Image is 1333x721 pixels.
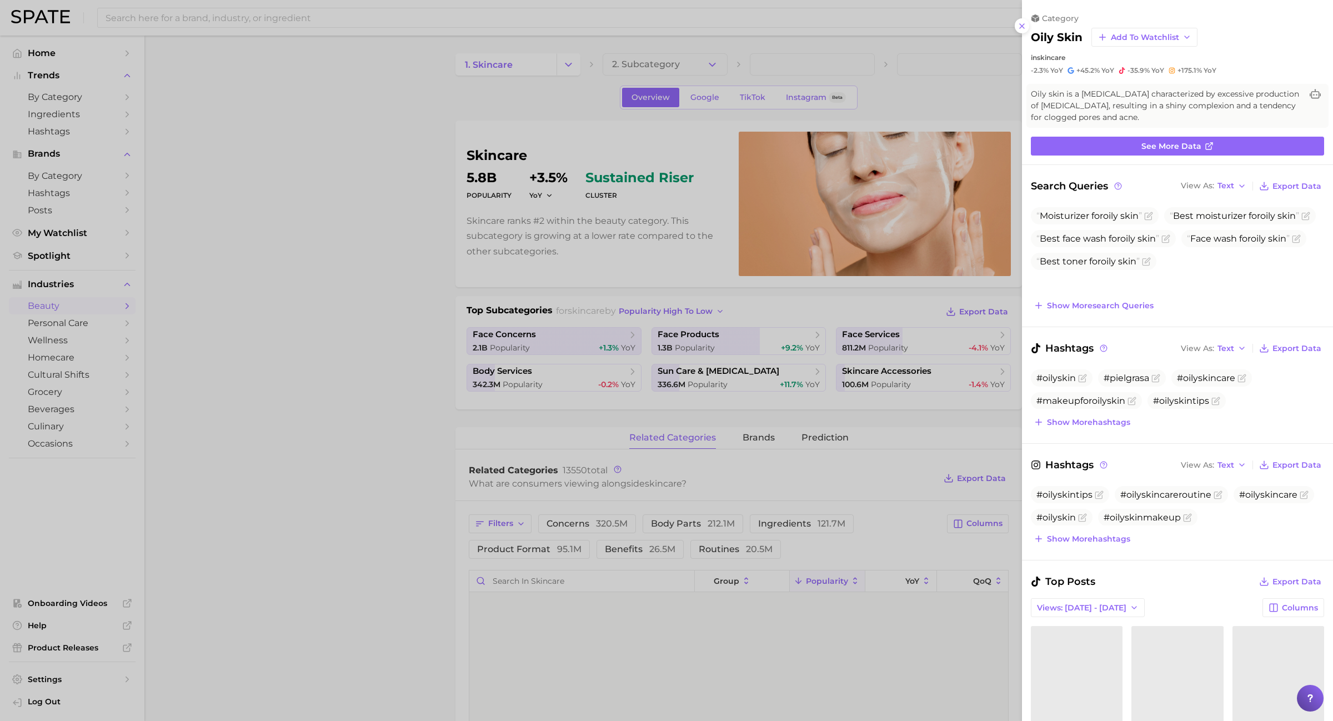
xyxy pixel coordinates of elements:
[1211,397,1220,405] button: Flag as miscategorized or irrelevant
[1127,66,1150,74] span: -35.9%
[1177,66,1202,74] span: +175.1%
[1104,512,1181,523] span: #oilyskinmakeup
[1292,234,1301,243] button: Flag as miscategorized or irrelevant
[1217,346,1234,352] span: Text
[1037,53,1065,62] span: skincare
[1237,374,1246,383] button: Flag as miscategorized or irrelevant
[1076,66,1100,74] span: +45.2%
[1277,211,1296,221] span: skin
[1256,574,1324,589] button: Export Data
[1031,178,1124,194] span: Search Queries
[1217,183,1234,189] span: Text
[1272,182,1321,191] span: Export Data
[1272,460,1321,470] span: Export Data
[1031,53,1324,62] div: in
[1047,301,1154,311] span: Show more search queries
[1031,31,1083,44] h2: oily skin
[1141,142,1201,151] span: See more data
[1031,598,1145,617] button: Views: [DATE] - [DATE]
[1217,462,1234,468] span: Text
[1144,212,1153,221] button: Flag as miscategorized or irrelevant
[1036,256,1140,267] span: Best toner for
[1256,457,1324,473] button: Export Data
[1170,211,1299,221] span: Best moisturizer for
[1256,341,1324,356] button: Export Data
[1204,66,1216,75] span: YoY
[1031,457,1109,473] span: Hashtags
[1047,534,1130,544] span: Show more hashtags
[1031,531,1133,547] button: Show morehashtags
[1101,66,1114,75] span: YoY
[1095,490,1104,499] button: Flag as miscategorized or irrelevant
[1181,183,1214,189] span: View As
[1178,179,1249,193] button: View AsText
[1078,374,1087,383] button: Flag as miscategorized or irrelevant
[1042,13,1079,23] span: category
[1127,397,1136,405] button: Flag as miscategorized or irrelevant
[1047,418,1130,427] span: Show more hashtags
[1151,374,1160,383] button: Flag as miscategorized or irrelevant
[1031,574,1095,589] span: Top Posts
[1036,373,1076,383] span: #oilyskin
[1036,395,1125,406] span: #makeupforoilyskin
[1137,233,1156,244] span: skin
[1153,395,1209,406] span: #oilyskintips
[1178,341,1249,356] button: View AsText
[1272,344,1321,353] span: Export Data
[1104,373,1149,383] span: #pielgrasa
[1078,513,1087,522] button: Flag as miscategorized or irrelevant
[1118,256,1136,267] span: skin
[1036,211,1142,221] span: Moisturizer for
[1262,598,1324,617] button: Columns
[1091,28,1197,47] button: Add to Watchlist
[1272,577,1321,587] span: Export Data
[1036,233,1159,244] span: Best face wash for
[1187,233,1290,244] span: Face wash for
[1120,211,1139,221] span: skin
[1161,234,1170,243] button: Flag as miscategorized or irrelevant
[1101,256,1116,267] span: oily
[1268,233,1286,244] span: skin
[1300,490,1309,499] button: Flag as miscategorized or irrelevant
[1251,233,1266,244] span: oily
[1031,414,1133,430] button: Show morehashtags
[1050,66,1063,75] span: YoY
[1036,512,1076,523] span: #oilyskin
[1031,88,1302,123] span: Oily skin is a [MEDICAL_DATA] characterized by excessive production of [MEDICAL_DATA], resulting ...
[1031,137,1324,156] a: See more data
[1178,458,1249,472] button: View AsText
[1037,603,1126,613] span: Views: [DATE] - [DATE]
[1142,257,1151,266] button: Flag as miscategorized or irrelevant
[1111,33,1179,42] span: Add to Watchlist
[1031,341,1109,356] span: Hashtags
[1239,489,1297,500] span: #oilyskincare
[1282,603,1318,613] span: Columns
[1181,462,1214,468] span: View As
[1120,233,1135,244] span: oily
[1031,298,1156,313] button: Show moresearch queries
[1177,373,1235,383] span: #oilyskincare
[1183,513,1192,522] button: Flag as miscategorized or irrelevant
[1120,489,1211,500] span: #oilyskincareroutine
[1181,346,1214,352] span: View As
[1214,490,1222,499] button: Flag as miscategorized or irrelevant
[1151,66,1164,75] span: YoY
[1256,178,1324,194] button: Export Data
[1031,66,1049,74] span: -2.3%
[1036,489,1093,500] span: #oilyskintips
[1260,211,1275,221] span: oily
[1301,212,1310,221] button: Flag as miscategorized or irrelevant
[1103,211,1118,221] span: oily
